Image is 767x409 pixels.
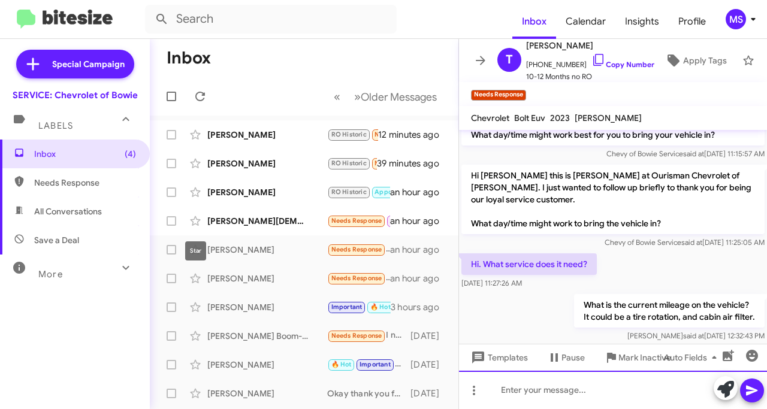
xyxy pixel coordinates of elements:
[327,387,410,399] div: Okay thank you for letting me know. Have a great weekend!
[461,253,597,275] p: Hi. What service does it need?
[145,5,397,34] input: Search
[506,50,513,69] span: T
[370,303,391,311] span: 🔥 Hot
[459,347,537,368] button: Templates
[526,53,654,71] span: [PHONE_NUMBER]
[390,186,449,198] div: an hour ago
[327,329,410,343] div: I need an oil change, brake inspection and the driver's side back tire pressure sensor is dead or...
[594,347,681,368] button: Mark Inactive
[327,358,410,371] div: $352.40 after tax, and fees
[207,215,327,227] div: [PERSON_NAME][DEMOGRAPHIC_DATA]
[16,50,134,78] a: Special Campaign
[575,113,642,123] span: [PERSON_NAME]
[38,120,73,131] span: Labels
[514,113,545,123] span: Bolt Euv
[125,148,136,160] span: (4)
[34,148,136,160] span: Inbox
[390,215,449,227] div: an hour ago
[461,278,522,287] span: [DATE] 11:27:26 AM
[726,9,746,29] div: MS
[537,347,594,368] button: Pause
[681,238,702,247] span: said at
[34,177,136,189] span: Needs Response
[654,50,736,71] button: Apply Tags
[378,129,449,141] div: 12 minutes ago
[469,347,528,368] span: Templates
[606,149,765,158] span: Chevy of Bowie Service [DATE] 11:15:57 AM
[683,149,704,158] span: said at
[327,84,444,109] nav: Page navigation example
[207,330,327,342] div: [PERSON_NAME] Boom-[PERSON_NAME]
[391,301,449,313] div: 3 hours ago
[664,347,721,368] span: Auto Fields
[52,58,125,70] span: Special Campaign
[683,50,727,71] span: Apply Tags
[377,157,449,169] div: 39 minutes ago
[471,90,526,101] small: Needs Response
[327,300,391,314] div: No worries! What day would you like to reschedule to?
[471,113,509,123] span: Chevrolet
[327,243,390,256] div: Hi. What service does it need?
[331,188,367,196] span: RO Historic
[331,360,352,368] span: 🔥 Hot
[331,332,382,340] span: Needs Response
[207,359,327,371] div: [PERSON_NAME]
[331,303,363,311] span: Important
[207,186,327,198] div: [PERSON_NAME]
[615,4,669,39] a: Insights
[207,301,327,313] div: [PERSON_NAME]
[327,214,390,228] div: My equinox says 31% left until next service
[461,165,765,234] p: Hi [PERSON_NAME] this is [PERSON_NAME] at Ourisman Chevrolet of [PERSON_NAME]. I just wanted to f...
[34,234,79,246] span: Save a Deal
[347,84,444,109] button: Next
[526,38,654,53] span: [PERSON_NAME]
[327,128,378,141] div: I want be. I was over charged among all the other problems I have encountered with [PERSON_NAME] ...
[375,159,425,167] span: Needs Response
[331,246,382,253] span: Needs Response
[331,131,367,138] span: RO Historic
[167,49,211,68] h1: Inbox
[327,185,390,199] div: Hi [PERSON_NAME]. Why do I need to bring my vehicle back?
[334,89,340,104] span: «
[327,156,377,170] div: What makes you think it needs to come in?
[375,188,427,196] span: Appointment Set
[354,89,361,104] span: »
[410,330,449,342] div: [DATE]
[360,360,391,368] span: Important
[410,359,449,371] div: [DATE]
[331,274,382,282] span: Needs Response
[390,244,449,256] div: an hour ago
[207,272,327,284] div: [PERSON_NAME]
[331,217,382,225] span: Needs Response
[683,331,704,340] span: said at
[618,347,671,368] span: Mark Inactive
[207,387,327,399] div: [PERSON_NAME]
[605,238,765,247] span: Chevy of Bowie Service [DATE] 11:25:05 AM
[331,159,367,167] span: RO Historic
[410,387,449,399] div: [DATE]
[669,4,715,39] a: Profile
[34,205,102,217] span: All Conversations
[207,244,327,256] div: [PERSON_NAME]
[361,90,437,104] span: Older Messages
[13,89,138,101] div: SERVICE: Chevrolet of Bowie
[207,129,327,141] div: [PERSON_NAME]
[512,4,556,39] a: Inbox
[550,113,570,123] span: 2023
[715,9,754,29] button: MS
[654,347,731,368] button: Auto Fields
[390,272,449,284] div: an hour ago
[207,157,327,169] div: [PERSON_NAME]
[591,60,654,69] a: Copy Number
[327,271,390,285] div: What, who are you trying to reach?
[561,347,585,368] span: Pause
[574,294,765,328] p: What is the current mileage on the vehicle? It could be a tire rotation, and cabin air filter.
[327,84,348,109] button: Previous
[185,241,206,260] div: Star
[556,4,615,39] a: Calendar
[38,269,63,280] span: More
